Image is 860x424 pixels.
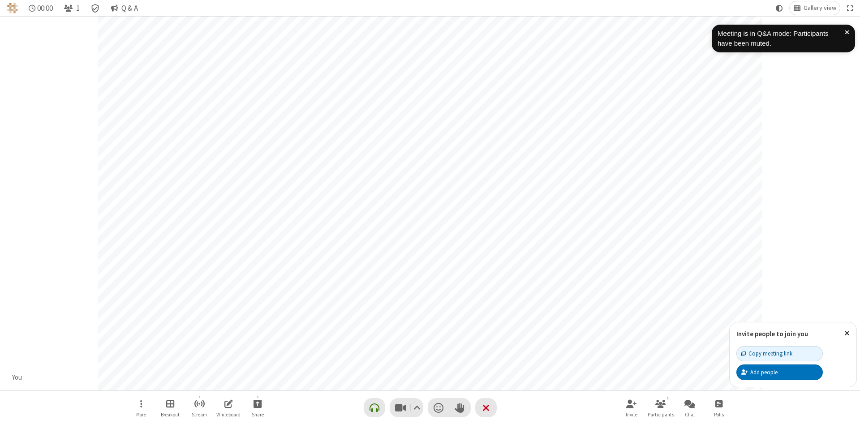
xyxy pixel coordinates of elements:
[411,398,423,417] button: Video setting
[136,412,146,417] span: More
[714,412,724,417] span: Polls
[186,395,213,420] button: Start streaming
[838,322,856,344] button: Close popover
[121,4,138,13] span: Q & A
[676,395,703,420] button: Open chat
[216,412,241,417] span: Whiteboard
[843,1,857,15] button: Fullscreen
[736,330,808,338] label: Invite people to join you
[128,395,155,420] button: Open menu
[60,1,83,15] button: Open participant list
[804,4,836,12] span: Gallery view
[736,364,823,380] button: Add people
[705,395,732,420] button: Open poll
[215,395,242,420] button: Open shared whiteboard
[87,1,104,15] div: Meeting details Encryption enabled
[76,4,80,13] span: 1
[741,349,792,358] div: Copy meeting link
[157,395,184,420] button: Manage Breakout Rooms
[107,1,142,15] button: Q & A
[790,1,840,15] button: Change layout
[626,412,637,417] span: Invite
[647,395,674,420] button: Open participant list
[685,412,695,417] span: Chat
[364,398,385,417] button: Connect your audio
[475,398,497,417] button: End or leave meeting
[664,394,672,403] div: 1
[161,412,180,417] span: Breakout
[618,395,645,420] button: Invite participants (Alt+I)
[252,412,264,417] span: Share
[772,1,787,15] button: Using system theme
[648,412,674,417] span: Participants
[428,398,449,417] button: Send a reaction
[7,3,18,13] img: QA Selenium DO NOT DELETE OR CHANGE
[718,29,845,49] div: Meeting is in Q&A mode: Participants have been muted.
[9,373,26,383] div: You
[25,1,57,15] div: Timer
[390,398,423,417] button: Stop video (Alt+V)
[449,398,471,417] button: Raise hand
[244,395,271,420] button: Start sharing
[192,412,207,417] span: Stream
[736,346,823,361] button: Copy meeting link
[37,4,53,13] span: 00:00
